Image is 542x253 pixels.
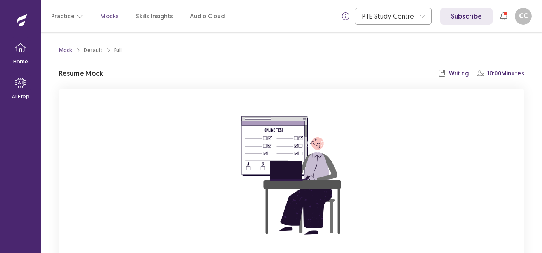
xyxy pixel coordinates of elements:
[12,93,29,101] p: AI Prep
[100,12,119,21] a: Mocks
[487,69,524,78] p: 10:00 Minutes
[51,9,83,24] button: Practice
[338,9,353,24] button: info
[362,8,415,24] div: PTE Study Centre
[136,12,173,21] a: Skills Insights
[515,8,532,25] button: CC
[13,58,28,66] p: Home
[59,46,122,54] nav: breadcrumb
[449,69,469,78] p: Writing
[59,46,72,54] a: Mock
[440,8,493,25] a: Subscribe
[472,69,474,78] p: |
[84,46,102,54] div: Default
[114,46,122,54] div: Full
[190,12,225,21] a: Audio Cloud
[59,68,103,78] p: Resume Mock
[215,99,368,252] img: attend-mock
